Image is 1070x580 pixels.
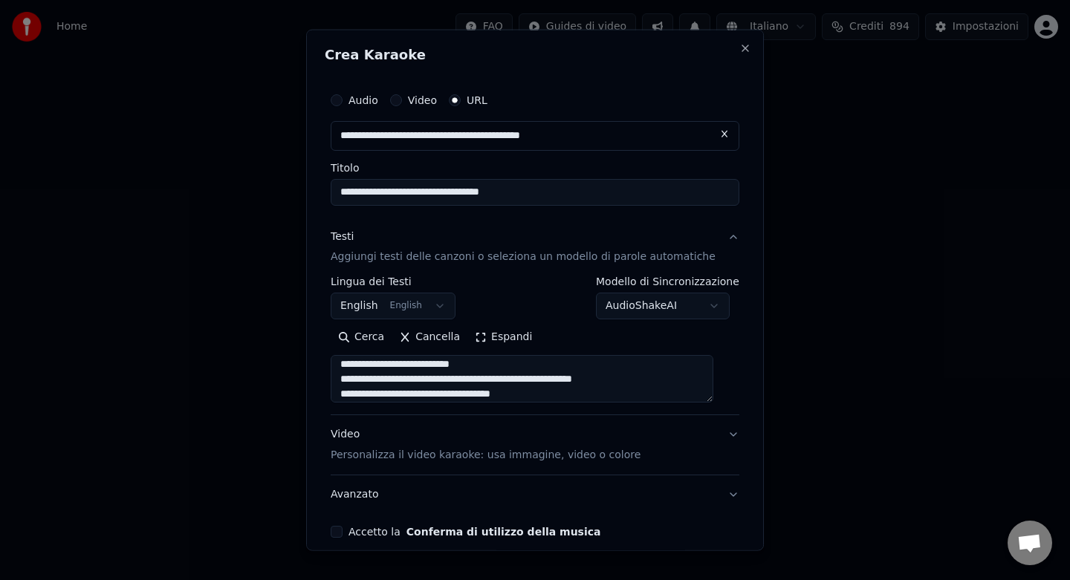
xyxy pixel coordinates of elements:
h2: Crea Karaoke [325,48,745,61]
div: Testi [331,229,354,244]
button: VideoPersonalizza il video karaoke: usa immagine, video o colore [331,415,739,475]
p: Aggiungi testi delle canzoni o seleziona un modello di parole automatiche [331,250,716,264]
p: Personalizza il video karaoke: usa immagine, video o colore [331,448,641,463]
label: URL [467,94,487,105]
label: Titolo [331,162,739,172]
label: Lingua dei Testi [331,276,455,287]
button: Cerca [331,325,392,349]
button: Accetto la [406,527,601,537]
button: Avanzato [331,475,739,514]
button: Espandi [467,325,539,349]
button: Cancella [392,325,467,349]
div: Video [331,427,641,463]
label: Audio [348,94,378,105]
div: TestiAggiungi testi delle canzoni o seleziona un modello di parole automatiche [331,276,739,414]
label: Video [408,94,437,105]
label: Modello di Sincronizzazione [596,276,739,287]
button: TestiAggiungi testi delle canzoni o seleziona un modello di parole automatiche [331,217,739,276]
label: Accetto la [348,527,600,537]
